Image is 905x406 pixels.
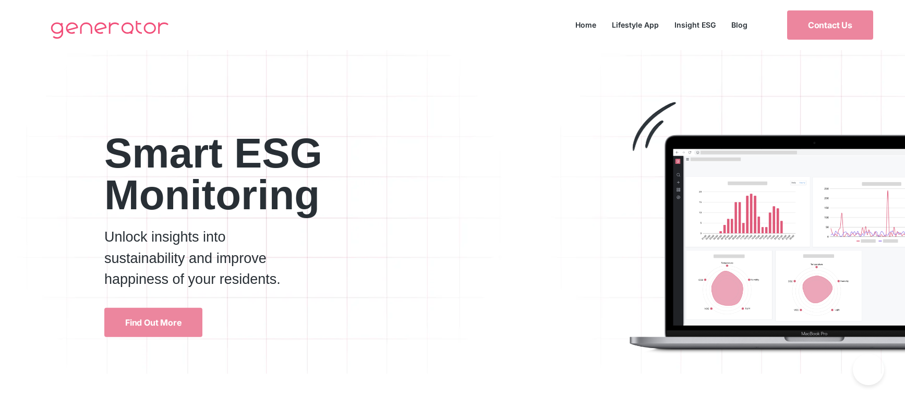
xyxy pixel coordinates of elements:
a: Home [568,18,604,32]
p: Unlock insights into sustainability and improve happiness of your residents. [104,226,310,290]
nav: Menu [568,18,755,32]
a: Blog [723,18,755,32]
a: Contact Us [787,10,873,40]
span: Find Out More [125,318,182,327]
a: Insight ESG [667,18,723,32]
a: Find Out More [104,308,202,337]
iframe: Toggle Customer Support [853,354,884,385]
a: Lifestyle App [604,18,667,32]
span: Contact Us [808,21,852,29]
h2: Smart ESG Monitoring [104,133,362,216]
